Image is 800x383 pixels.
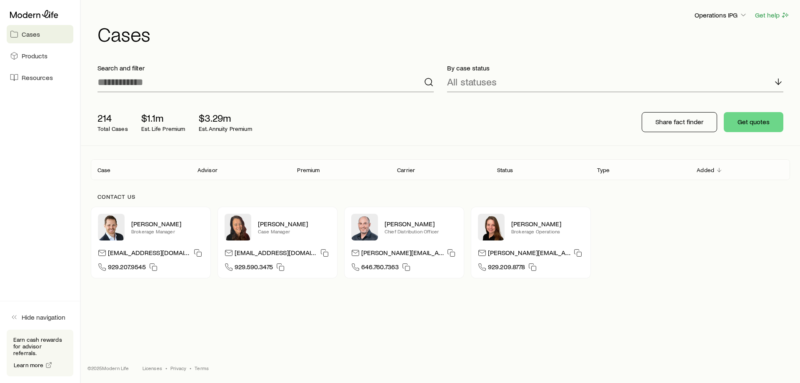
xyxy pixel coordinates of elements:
[97,193,783,200] p: Contact us
[141,125,185,132] p: Est. Life Premium
[87,365,129,371] p: © 2025 Modern Life
[7,25,73,43] a: Cases
[97,167,111,173] p: Case
[225,214,251,240] img: Abby McGuigan
[197,167,217,173] p: Advisor
[724,112,783,132] button: Get quotes
[694,10,748,20] button: Operations IPG
[170,365,186,371] a: Privacy
[97,64,434,72] p: Search and filter
[258,220,330,228] p: [PERSON_NAME]
[655,118,703,126] p: Share fact finder
[13,336,67,356] p: Earn cash rewards for advisor referrals.
[695,11,747,19] p: Operations IPG
[165,365,167,371] span: •
[488,263,525,274] span: 929.209.8778
[642,112,717,132] button: Share fact finder
[108,263,146,274] span: 929.207.9545
[488,248,570,260] p: [PERSON_NAME][EMAIL_ADDRESS][DOMAIN_NAME]
[385,220,457,228] p: [PERSON_NAME]
[22,73,53,82] span: Resources
[361,263,399,274] span: 646.760.7363
[108,248,190,260] p: [EMAIL_ADDRESS][DOMAIN_NAME]
[91,159,790,180] div: Client cases
[22,52,47,60] span: Products
[7,68,73,87] a: Resources
[131,228,204,235] p: Brokerage Manager
[98,214,125,240] img: Nick Weiler
[7,308,73,326] button: Hide navigation
[14,362,44,368] span: Learn more
[131,220,204,228] p: [PERSON_NAME]
[397,167,415,173] p: Carrier
[235,248,317,260] p: [EMAIL_ADDRESS][DOMAIN_NAME]
[755,10,790,20] button: Get help
[190,365,191,371] span: •
[497,167,513,173] p: Status
[511,228,584,235] p: Brokerage Operations
[351,214,378,240] img: Dan Pierson
[7,330,73,376] div: Earn cash rewards for advisor referrals.Learn more
[385,228,457,235] p: Chief Distribution Officer
[361,248,444,260] p: [PERSON_NAME][EMAIL_ADDRESS][DOMAIN_NAME]
[697,167,714,173] p: Added
[142,365,162,371] a: Licenses
[235,263,273,274] span: 929.590.3475
[447,76,497,88] p: All statuses
[97,24,790,44] h1: Cases
[97,112,128,124] p: 214
[7,47,73,65] a: Products
[97,125,128,132] p: Total Cases
[141,112,185,124] p: $1.1m
[199,125,252,132] p: Est. Annuity Premium
[478,214,505,240] img: Ellen Wall
[447,64,783,72] p: By case status
[199,112,252,124] p: $3.29m
[511,220,584,228] p: [PERSON_NAME]
[597,167,610,173] p: Type
[297,167,320,173] p: Premium
[195,365,209,371] a: Terms
[258,228,330,235] p: Case Manager
[22,313,65,321] span: Hide navigation
[22,30,40,38] span: Cases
